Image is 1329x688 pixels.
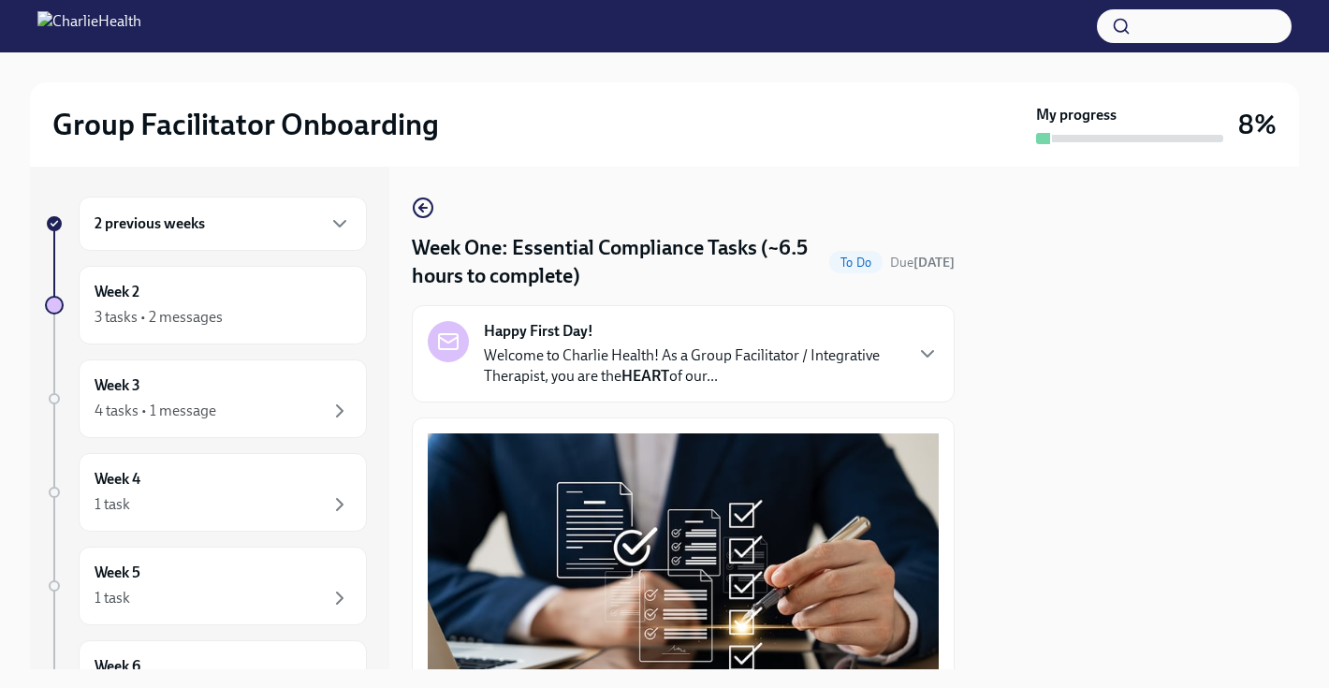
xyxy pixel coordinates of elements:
[484,345,901,387] p: Welcome to Charlie Health! As a Group Facilitator / Integrative Therapist, you are the of our...
[95,469,140,490] h6: Week 4
[52,106,439,143] h2: Group Facilitator Onboarding
[79,197,367,251] div: 2 previous weeks
[913,255,955,271] strong: [DATE]
[95,307,223,328] div: 3 tasks • 2 messages
[45,453,367,532] a: Week 41 task
[1036,105,1117,125] strong: My progress
[37,11,141,41] img: CharlieHealth
[95,401,216,421] div: 4 tasks • 1 message
[412,234,822,290] h4: Week One: Essential Compliance Tasks (~6.5 hours to complete)
[95,588,130,608] div: 1 task
[890,255,955,271] span: Due
[95,656,140,677] h6: Week 6
[621,367,669,385] strong: HEART
[45,266,367,344] a: Week 23 tasks • 2 messages
[95,563,140,583] h6: Week 5
[829,256,883,270] span: To Do
[890,254,955,271] span: September 1st, 2025 09:00
[95,213,205,234] h6: 2 previous weeks
[45,359,367,438] a: Week 34 tasks • 1 message
[484,321,593,342] strong: Happy First Day!
[45,547,367,625] a: Week 51 task
[95,375,140,396] h6: Week 3
[95,282,139,302] h6: Week 2
[1238,108,1277,141] h3: 8%
[95,494,130,515] div: 1 task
